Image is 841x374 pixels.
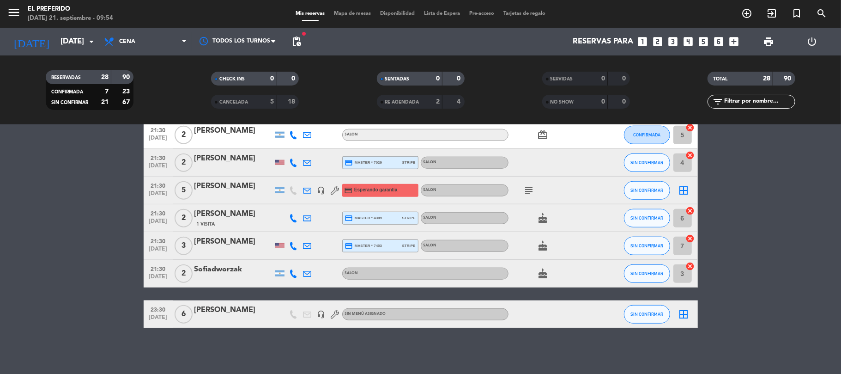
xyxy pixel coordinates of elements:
[147,124,170,135] span: 21:30
[101,99,109,105] strong: 21
[763,36,774,47] span: print
[375,11,419,16] span: Disponibilidad
[175,264,193,283] span: 2
[147,246,170,257] span: [DATE]
[622,98,628,105] strong: 0
[122,88,132,95] strong: 23
[538,268,549,279] i: cake
[175,305,193,324] span: 6
[345,214,382,222] span: master * 4389
[301,31,307,37] span: fiber_manual_record
[624,153,670,172] button: SIN CONFIRMAR
[457,98,462,105] strong: 4
[101,74,109,80] strong: 28
[712,96,723,107] i: filter_list
[345,242,382,250] span: master * 7453
[147,163,170,173] span: [DATE]
[686,123,695,132] i: cancel
[499,11,550,16] span: Tarjetas de regalo
[791,8,802,19] i: turned_in_not
[624,237,670,255] button: SIN CONFIRMAR
[686,262,695,271] i: cancel
[551,100,574,104] span: NO SHOW
[345,159,382,167] span: master * 7029
[652,36,664,48] i: looks_two
[385,77,410,81] span: SENTADAS
[329,11,375,16] span: Mapa de mesas
[424,244,437,247] span: SALON
[147,152,170,163] span: 21:30
[288,98,297,105] strong: 18
[624,181,670,200] button: SIN CONFIRMAR
[601,75,605,82] strong: 0
[763,75,770,82] strong: 28
[630,188,663,193] span: SIN CONFIRMAR
[194,304,273,316] div: [PERSON_NAME]
[436,98,440,105] strong: 2
[51,100,88,105] span: SIN CONFIRMAR
[194,236,273,248] div: [PERSON_NAME]
[175,153,193,172] span: 2
[457,75,462,82] strong: 0
[686,206,695,215] i: cancel
[630,271,663,276] span: SIN CONFIRMAR
[271,75,274,82] strong: 0
[465,11,499,16] span: Pre-acceso
[419,11,465,16] span: Lista de Espera
[686,151,695,160] i: cancel
[147,274,170,284] span: [DATE]
[147,208,170,218] span: 21:30
[766,8,777,19] i: exit_to_app
[524,185,535,196] i: subject
[147,314,170,325] span: [DATE]
[147,218,170,229] span: [DATE]
[175,126,193,144] span: 2
[175,209,193,227] span: 2
[622,75,628,82] strong: 0
[51,90,83,94] span: CONFIRMADA
[573,37,634,46] span: Reservas para
[147,263,170,274] span: 21:30
[601,98,605,105] strong: 0
[790,28,834,55] div: LOG OUT
[194,264,273,276] div: Sofiadworzak
[317,186,326,195] i: headset_mic
[538,240,549,251] i: cake
[630,312,663,317] span: SIN CONFIRMAR
[345,242,353,250] i: credit_card
[345,271,358,275] span: SALON
[402,215,416,221] span: stripe
[678,185,690,196] i: border_all
[86,36,97,47] i: arrow_drop_down
[551,77,573,81] span: SERVIDAS
[624,305,670,324] button: SIN CONFIRMAR
[630,160,663,165] span: SIN CONFIRMAR
[194,125,273,137] div: [PERSON_NAME]
[219,77,245,81] span: CHECK INS
[816,8,827,19] i: search
[147,180,170,190] span: 21:30
[402,243,416,249] span: stripe
[194,153,273,165] div: [PERSON_NAME]
[197,221,215,228] span: 1 Visita
[194,180,273,192] div: [PERSON_NAME]
[538,129,549,141] i: card_giftcard
[630,215,663,221] span: SIN CONFIRMAR
[28,14,113,23] div: [DATE] 21. septiembre - 09:54
[105,88,109,95] strong: 7
[291,11,329,16] span: Mis reservas
[538,213,549,224] i: cake
[723,97,795,107] input: Filtrar por nombre...
[147,190,170,201] span: [DATE]
[686,234,695,243] i: cancel
[624,209,670,227] button: SIN CONFIRMAR
[345,159,353,167] i: credit_card
[147,135,170,146] span: [DATE]
[624,264,670,283] button: SIN CONFIRMAR
[345,312,386,316] span: Sin menú asignado
[147,304,170,314] span: 23:30
[345,186,353,195] i: credit_card
[28,5,113,14] div: El Preferido
[271,98,274,105] strong: 5
[424,216,437,220] span: SALON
